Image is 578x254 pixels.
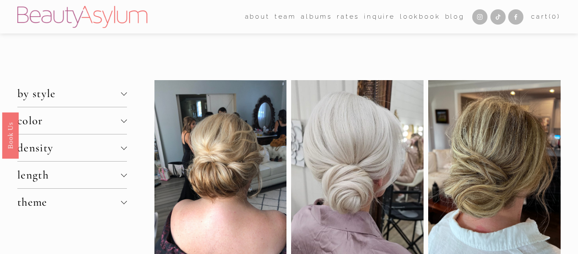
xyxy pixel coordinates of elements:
a: Book Us [2,112,19,158]
a: Lookbook [400,10,440,23]
button: by style [17,80,127,107]
span: about [245,11,270,23]
a: Blog [445,10,465,23]
img: Beauty Asylum | Bridal Hair &amp; Makeup Charlotte &amp; Atlanta [17,6,147,28]
button: length [17,162,127,188]
button: theme [17,189,127,215]
span: by style [17,87,121,100]
a: Inquire [364,10,395,23]
a: 0 items in cart [531,11,561,23]
a: folder dropdown [275,10,296,23]
span: density [17,141,121,155]
span: length [17,168,121,182]
span: theme [17,195,121,209]
a: TikTok [490,9,506,25]
a: Facebook [508,9,523,25]
a: albums [301,10,332,23]
a: folder dropdown [245,10,270,23]
span: team [275,11,296,23]
span: ( ) [549,13,561,20]
button: color [17,107,127,134]
button: density [17,134,127,161]
span: 0 [552,13,557,20]
span: color [17,114,121,128]
a: Rates [337,10,359,23]
a: Instagram [472,9,487,25]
